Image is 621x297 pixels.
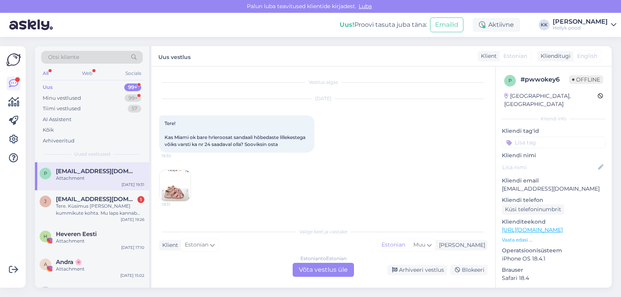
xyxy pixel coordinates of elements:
span: Estonian [503,52,527,60]
div: Arhiveeritud [43,137,75,145]
div: Küsi telefoninumbrit [502,204,564,215]
span: H [43,233,47,239]
span: j [44,198,47,204]
p: Kliendi telefon [502,196,605,204]
div: All [41,68,50,78]
div: KK [539,19,550,30]
span: 19:31 [162,201,191,207]
p: Brauser [502,266,605,274]
div: [DATE] 15:02 [120,273,144,278]
span: p [508,78,512,83]
p: Kliendi email [502,177,605,185]
span: Andra 🌸 [56,259,82,266]
input: Lisa nimi [502,163,597,172]
a: [URL][DOMAIN_NAME] [502,226,563,233]
div: Blokeeri [450,265,487,275]
div: [PERSON_NAME] [553,19,608,25]
p: Klienditeekond [502,218,605,226]
span: Luba [356,3,374,10]
div: 1 [137,196,144,203]
button: Emailid [430,17,463,32]
div: Hellyk pood [553,25,608,31]
div: Valige keel ja vastake [159,228,487,235]
div: Aktiivne [473,18,520,32]
div: [DATE] 19:26 [121,217,144,222]
span: parna.katri@hotmail.com [56,168,137,175]
div: Estonian to Estonian [300,255,347,262]
p: Kliendi tag'id [502,127,605,135]
div: Vestlus algas [159,79,487,86]
div: Klienditugi [538,52,571,60]
p: Vaata edasi ... [502,236,605,243]
div: AI Assistent [43,116,71,123]
span: p [44,170,47,176]
div: Klient [159,241,178,249]
img: Attachment [160,170,191,201]
div: [DATE] 19:31 [121,182,144,188]
span: Offline [569,75,603,84]
p: Safari 18.4 [502,274,605,282]
div: Tere. Kùsimus [PERSON_NAME] kummikute kohta. Mu laps kannab hetkel suurus 22 ja need parajad. Kas... [56,203,144,217]
div: [GEOGRAPHIC_DATA], [GEOGRAPHIC_DATA] [504,92,598,108]
div: Kliendi info [502,115,605,122]
span: A [44,261,47,267]
div: # pwwokey6 [520,75,569,84]
div: Attachment [56,175,144,182]
div: Klient [478,52,497,60]
input: Lisa tag [502,137,605,148]
p: [EMAIL_ADDRESS][DOMAIN_NAME] [502,185,605,193]
span: Otsi kliente [48,53,79,61]
div: Proovi tasuta juba täna: [340,20,427,30]
div: [DATE] 17:10 [121,245,144,250]
div: Võta vestlus üle [293,263,354,277]
span: English [577,52,597,60]
div: 99+ [125,94,141,102]
span: janndra.saar@gmail.com [56,196,137,203]
div: [PERSON_NAME] [436,241,485,249]
div: 57 [128,105,141,113]
div: Kõik [43,126,54,134]
div: Minu vestlused [43,94,81,102]
div: 99+ [124,83,141,91]
div: Arhiveeri vestlus [387,265,447,275]
span: Tere! Kas Miami ok bare hrleroosat sandaali hõbedaste lillekestega võiks varsti ka nr 24 saadaval... [165,120,307,147]
div: Estonian [378,239,409,251]
p: iPhone OS 18.4.1 [502,255,605,263]
img: Askly Logo [6,52,21,67]
b: Uus! [340,21,354,28]
span: annamariataidla@gmail.com [56,287,137,294]
span: Muu [413,241,425,248]
span: 19:30 [161,153,191,159]
div: Web [80,68,94,78]
div: Tiimi vestlused [43,105,81,113]
label: Uus vestlus [158,51,191,61]
div: [DATE] [159,95,487,102]
div: Attachment [56,266,144,273]
span: Heveren Eesti [56,231,97,238]
p: Kliendi nimi [502,151,605,160]
div: Uus [43,83,53,91]
span: Uued vestlused [74,151,110,158]
div: Socials [124,68,143,78]
div: Attachment [56,238,144,245]
p: Operatsioonisüsteem [502,247,605,255]
span: Estonian [185,241,208,249]
a: [PERSON_NAME]Hellyk pood [553,19,616,31]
